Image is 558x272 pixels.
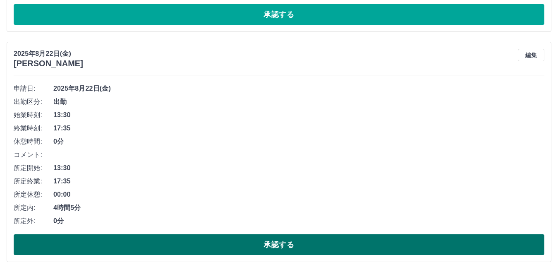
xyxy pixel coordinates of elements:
[14,203,53,213] span: 所定内:
[14,176,53,186] span: 所定終業:
[14,216,53,226] span: 所定外:
[53,190,544,200] span: 00:00
[14,4,544,25] button: 承認する
[53,137,544,147] span: 0分
[53,123,544,133] span: 17:35
[14,190,53,200] span: 所定休憩:
[53,176,544,186] span: 17:35
[14,49,83,59] p: 2025年8月22日(金)
[53,203,544,213] span: 4時間5分
[14,163,53,173] span: 所定開始:
[14,97,53,107] span: 出勤区分:
[53,97,544,107] span: 出勤
[14,234,544,255] button: 承認する
[14,59,83,68] h3: [PERSON_NAME]
[53,110,544,120] span: 13:30
[14,84,53,94] span: 申請日:
[53,84,544,94] span: 2025年8月22日(金)
[14,123,53,133] span: 終業時刻:
[53,163,544,173] span: 13:30
[518,49,544,61] button: 編集
[14,110,53,120] span: 始業時刻:
[14,137,53,147] span: 休憩時間:
[14,150,53,160] span: コメント:
[53,216,544,226] span: 0分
